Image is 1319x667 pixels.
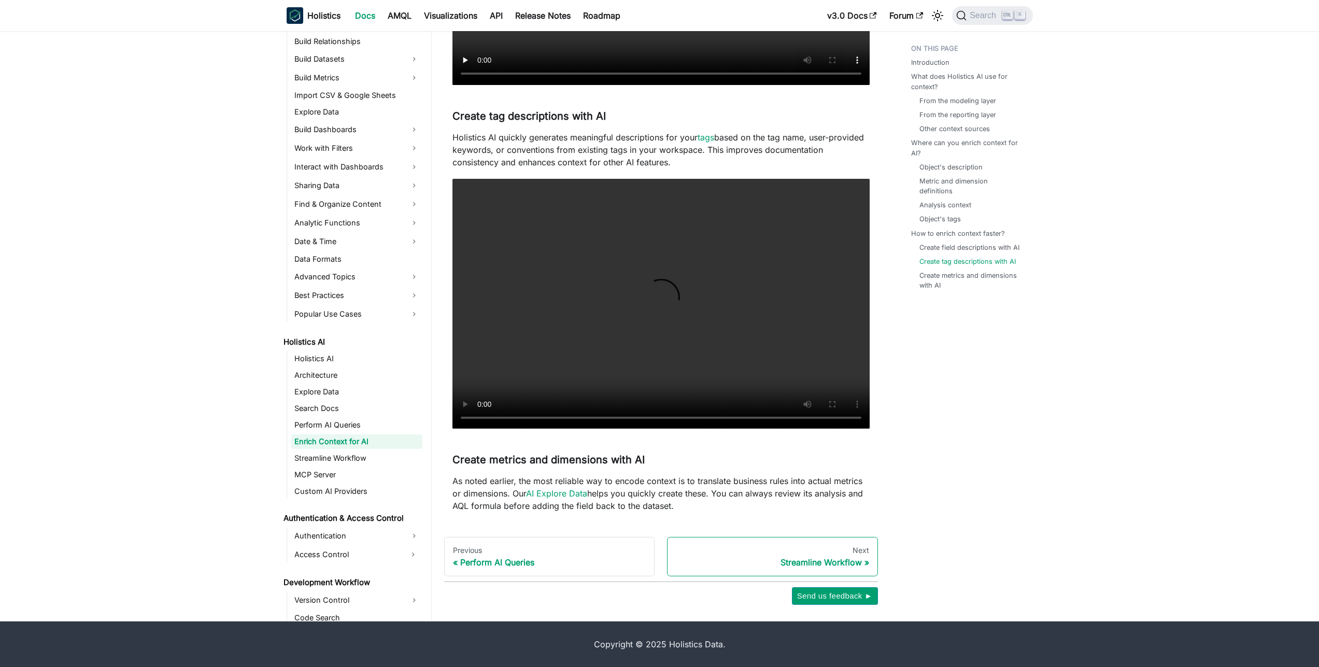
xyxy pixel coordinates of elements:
[453,557,646,567] div: Perform AI Queries
[404,546,422,563] button: Expand sidebar category 'Access Control'
[526,488,587,499] a: AI Explore Data
[919,214,961,224] a: Object's tags
[291,215,422,231] a: Analytic Functions
[444,537,655,576] a: PreviousPerform AI Queries
[1015,10,1025,20] kbd: K
[291,159,422,175] a: Interact with Dashboards
[291,287,422,304] a: Best Practices
[452,475,870,512] p: As noted earlier, the most reliable way to encode context is to translate business rules into act...
[577,7,627,24] a: Roadmap
[291,467,422,482] a: MCP Server
[307,9,341,22] b: Holistics
[287,7,341,24] a: HolisticsHolistics
[418,7,484,24] a: Visualizations
[919,200,971,210] a: Analysis context
[330,638,989,650] div: Copyright © 2025 Holistics Data.
[919,162,983,172] a: Object's description
[792,587,878,605] button: Send us feedback ►
[919,110,996,120] a: From the reporting layer
[291,401,422,416] a: Search Docs
[911,72,1027,91] a: What does Holistics AI use for context?
[676,557,869,567] div: Streamline Workflow
[919,257,1016,266] a: Create tag descriptions with AI
[919,176,1023,196] a: Metric and dimension definitions
[444,537,878,576] nav: Docs pages
[349,7,381,24] a: Docs
[453,546,646,555] div: Previous
[291,121,422,138] a: Build Dashboards
[484,7,509,24] a: API
[919,96,996,106] a: From the modeling layer
[291,611,422,625] a: Code Search
[821,7,883,24] a: v3.0 Docs
[291,252,422,266] a: Data Formats
[452,453,870,466] h3: Create metrics and dimensions with AI
[883,7,929,24] a: Forum
[291,88,422,103] a: Import CSV & Google Sheets
[291,34,422,49] a: Build Relationships
[911,229,1005,238] a: How to enrich context faster?
[919,124,990,134] a: Other context sources
[676,546,869,555] div: Next
[698,132,714,143] a: tags
[280,511,422,526] a: Authentication & Access Control
[280,335,422,349] a: Holistics AI
[967,11,1002,20] span: Search
[797,589,873,603] span: Send us feedback ►
[919,243,1019,252] a: Create field descriptions with AI
[291,418,422,432] a: Perform AI Queries
[291,268,422,285] a: Advanced Topics
[291,546,404,563] a: Access Control
[452,179,870,429] video: Your browser does not support embedding video, but you can .
[291,140,422,157] a: Work with Filters
[919,271,1023,290] a: Create metrics and dimensions with AI
[911,138,1027,158] a: Where can you enrich context for AI?
[287,7,303,24] img: Holistics
[452,131,870,168] p: Holistics AI quickly generates meaningful descriptions for your based on the tag name, user-provi...
[291,105,422,119] a: Explore Data
[452,110,870,123] h3: Create tag descriptions with AI
[291,385,422,399] a: Explore Data
[291,434,422,449] a: Enrich Context for AI
[291,51,422,67] a: Build Datasets
[291,196,422,212] a: Find & Organize Content
[952,6,1032,25] button: Search (Ctrl+K)
[291,306,422,322] a: Popular Use Cases
[509,7,577,24] a: Release Notes
[291,368,422,382] a: Architecture
[291,451,422,465] a: Streamline Workflow
[291,177,422,194] a: Sharing Data
[291,351,422,366] a: Holistics AI
[291,233,422,250] a: Date & Time
[291,69,422,86] a: Build Metrics
[291,484,422,499] a: Custom AI Providers
[911,58,949,67] a: Introduction
[291,528,422,544] a: Authentication
[381,7,418,24] a: AMQL
[291,592,422,608] a: Version Control
[280,575,422,590] a: Development Workflow
[929,7,946,24] button: Switch between dark and light mode (currently light mode)
[667,537,878,576] a: NextStreamline Workflow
